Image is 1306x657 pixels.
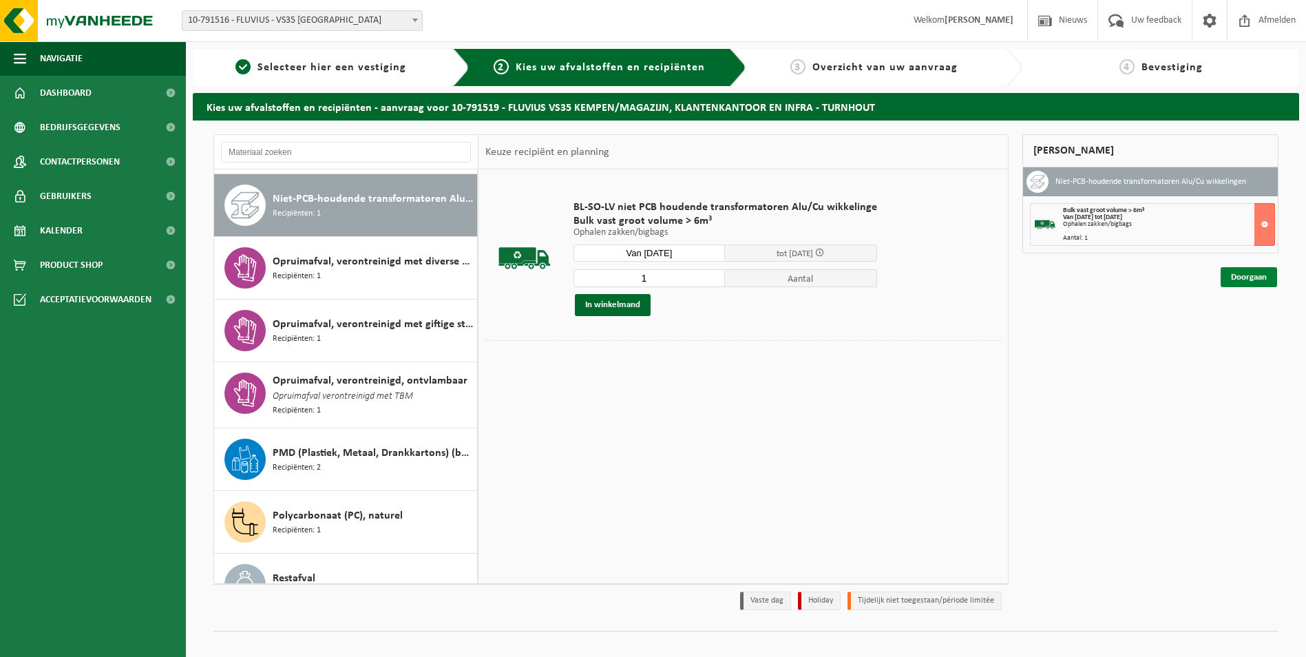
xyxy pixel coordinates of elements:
[214,491,478,554] button: Polycarbonaat (PC), naturel Recipiënten: 1
[40,179,92,213] span: Gebruikers
[273,191,474,207] span: Niet-PCB-houdende transformatoren Alu/Cu wikkelingen
[214,237,478,300] button: Opruimafval, verontreinigd met diverse gevaarlijke afvalstoffen Recipiënten: 1
[573,214,877,228] span: Bulk vast groot volume > 6m³
[725,269,877,287] span: Aantal
[777,249,813,258] span: tot [DATE]
[573,228,877,238] p: Ophalen zakken/bigbags
[273,373,467,389] span: Opruimafval, verontreinigd, ontvlambaar
[1055,171,1246,193] h3: Niet-PCB-houdende transformatoren Alu/Cu wikkelingen
[1063,207,1144,214] span: Bulk vast groot volume > 6m³
[273,316,474,333] span: Opruimafval, verontreinigd met giftige stoffen, verpakt in vaten
[1221,267,1277,287] a: Doorgaan
[573,200,877,214] span: BL-SO-LV niet PCB houdende transformatoren Alu/Cu wikkelinge
[494,59,509,74] span: 2
[1063,213,1122,221] strong: Van [DATE] tot [DATE]
[214,174,478,237] button: Niet-PCB-houdende transformatoren Alu/Cu wikkelingen Recipiënten: 1
[812,62,958,73] span: Overzicht van uw aanvraag
[516,62,705,73] span: Kies uw afvalstoffen en recipiënten
[798,592,841,610] li: Holiday
[273,524,321,537] span: Recipiënten: 1
[273,389,413,404] span: Opruimafval verontreinigd met TBM
[790,59,805,74] span: 3
[740,592,791,610] li: Vaste dag
[200,59,442,76] a: 1Selecteer hier een vestiging
[1063,235,1274,242] div: Aantal: 1
[40,41,83,76] span: Navigatie
[1119,59,1135,74] span: 4
[182,11,422,30] span: 10-791516 - FLUVIUS - VS35 KEMPEN
[214,362,478,428] button: Opruimafval, verontreinigd, ontvlambaar Opruimafval verontreinigd met TBM Recipiënten: 1
[182,10,423,31] span: 10-791516 - FLUVIUS - VS35 KEMPEN
[273,404,321,417] span: Recipiënten: 1
[40,248,103,282] span: Product Shop
[40,76,92,110] span: Dashboard
[273,445,474,461] span: PMD (Plastiek, Metaal, Drankkartons) (bedrijven)
[214,300,478,362] button: Opruimafval, verontreinigd met giftige stoffen, verpakt in vaten Recipiënten: 1
[847,592,1002,610] li: Tijdelijk niet toegestaan/période limitée
[273,270,321,283] span: Recipiënten: 1
[573,244,726,262] input: Selecteer datum
[193,93,1299,120] h2: Kies uw afvalstoffen en recipiënten - aanvraag voor 10-791519 - FLUVIUS VS35 KEMPEN/MAGAZIJN, KLA...
[273,570,315,587] span: Restafval
[945,15,1013,25] strong: [PERSON_NAME]
[575,294,651,316] button: In winkelmand
[40,110,120,145] span: Bedrijfsgegevens
[40,213,83,248] span: Kalender
[40,282,151,317] span: Acceptatievoorwaarden
[1022,134,1278,167] div: [PERSON_NAME]
[478,135,616,169] div: Keuze recipiënt en planning
[273,508,403,524] span: Polycarbonaat (PC), naturel
[1063,221,1274,228] div: Ophalen zakken/bigbags
[273,333,321,346] span: Recipiënten: 1
[1141,62,1203,73] span: Bevestiging
[273,253,474,270] span: Opruimafval, verontreinigd met diverse gevaarlijke afvalstoffen
[40,145,120,179] span: Contactpersonen
[214,428,478,491] button: PMD (Plastiek, Metaal, Drankkartons) (bedrijven) Recipiënten: 2
[273,461,321,474] span: Recipiënten: 2
[235,59,251,74] span: 1
[257,62,406,73] span: Selecteer hier een vestiging
[273,207,321,220] span: Recipiënten: 1
[214,554,478,616] button: Restafval
[221,142,471,163] input: Materiaal zoeken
